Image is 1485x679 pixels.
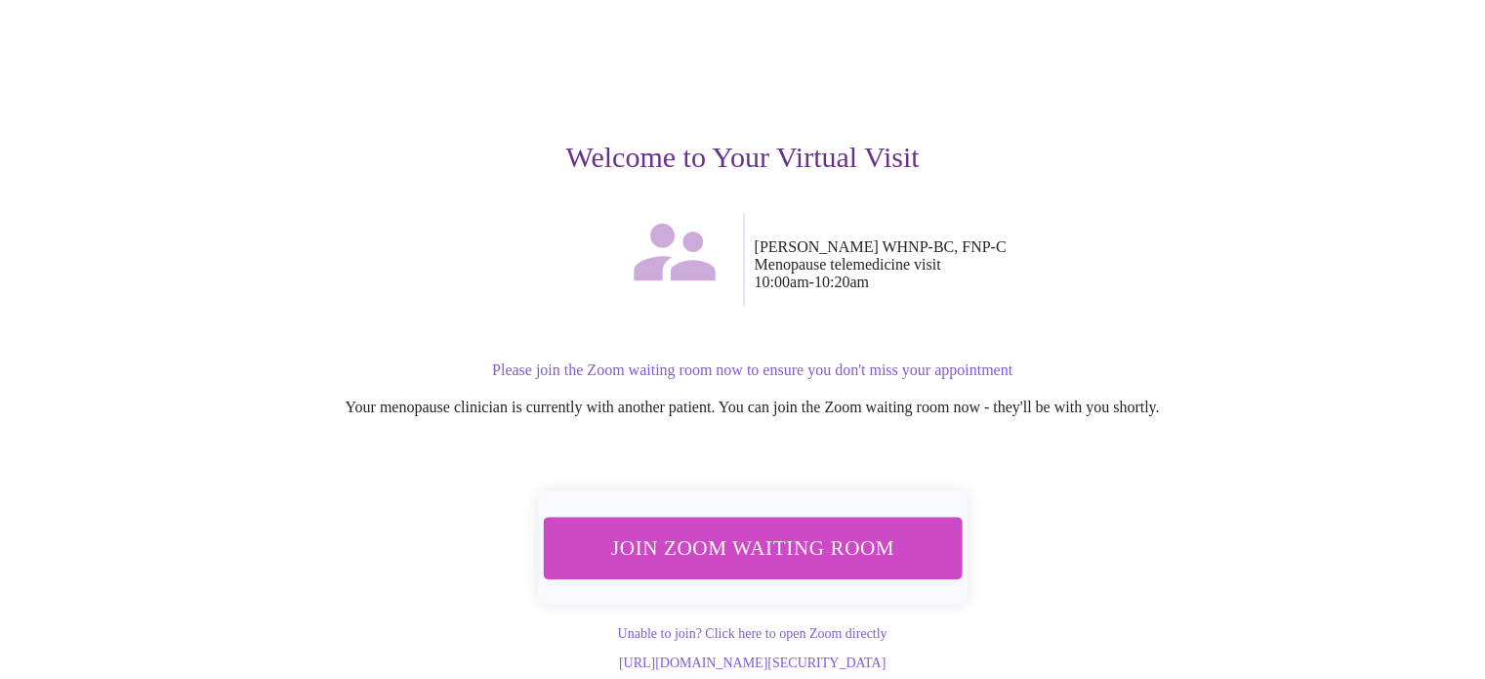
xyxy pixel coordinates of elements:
[161,399,1344,416] p: Your menopause clinician is currently with another patient. You can join the Zoom waiting room no...
[543,517,962,578] button: Join Zoom Waiting Room
[568,530,935,566] span: Join Zoom Waiting Room
[617,626,887,641] a: Unable to join? Click here to open Zoom directly
[619,656,886,670] a: [URL][DOMAIN_NAME][SECURITY_DATA]
[161,361,1344,379] p: Please join the Zoom waiting room now to ensure you don't miss your appointment
[755,238,1344,291] p: [PERSON_NAME] WHNP-BC, FNP-C Menopause telemedicine visit 10:00am - 10:20am
[142,141,1344,174] h3: Welcome to Your Virtual Visit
